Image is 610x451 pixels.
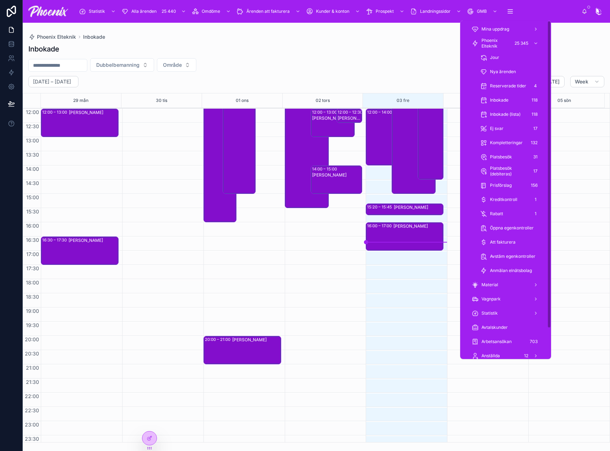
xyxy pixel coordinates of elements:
[476,122,544,135] a: Ej svar17
[476,151,544,163] a: Platsbesök31
[490,211,503,217] span: Rabatt
[476,51,544,64] a: Jour
[74,4,582,19] div: scrollable content
[24,365,41,371] span: 21:00
[28,44,59,54] h1: Inbokade
[23,422,41,428] span: 23:00
[460,21,551,359] div: scrollable content
[490,197,517,202] span: Kreditkontroll
[338,109,364,115] div: 12:00 – 12:30
[529,96,540,104] div: 118
[481,38,510,49] span: Phoenix Elteknik
[490,165,528,177] span: Platsbesök (debiteras)
[364,5,408,18] a: Prospekt
[311,109,354,137] div: 12:00 – 13:00[PERSON_NAME]
[476,264,544,277] a: Anmälan elnätsbolag
[481,26,509,32] span: Mina uppdrag
[312,172,362,178] div: [PERSON_NAME]
[77,5,119,18] a: Statistik
[236,93,249,108] div: 01 ons
[316,93,330,108] div: 02 tors
[205,337,232,342] div: 20:00 – 21:00
[490,268,532,273] span: Anmälan elnätsbolag
[24,251,41,257] span: 17:00
[24,322,41,328] span: 19:30
[394,205,443,210] div: [PERSON_NAME]
[529,181,540,190] div: 156
[512,39,530,48] div: 25 345
[24,194,41,200] span: 15:00
[24,294,41,300] span: 18:30
[392,24,435,194] div: 09:00 – 15:00: Jonathan Brynhagen
[529,110,540,119] div: 118
[476,222,544,234] a: Öppna egenkontroller
[337,109,362,123] div: 12:00 – 12:30[PERSON_NAME]
[481,325,508,330] span: Avtalskunder
[304,5,364,18] a: Kunder & konton
[24,223,41,229] span: 16:00
[367,223,393,229] div: 16:00 – 17:00
[24,152,41,158] span: 13:30
[24,180,41,186] span: 14:30
[397,93,409,108] button: 03 fre
[528,337,540,346] div: 703
[529,138,540,147] div: 132
[476,65,544,78] a: Nya ärenden
[366,204,443,215] div: 15:20 – 15:45[PERSON_NAME]
[557,93,571,108] div: 05 sön
[490,126,503,131] span: Ej svar
[312,115,354,121] div: [PERSON_NAME]
[28,6,68,17] img: App logo
[24,265,41,271] span: 17:30
[476,250,544,263] a: Avstäm egenkontroller
[23,436,41,442] span: 23:30
[490,97,508,103] span: Inbokade
[89,9,105,14] span: Statistik
[467,293,544,305] a: Vagnpark
[366,109,443,165] div: 12:00 – 14:00[PERSON_NAME]
[119,5,190,18] a: Alla ärenden25 440
[41,109,118,137] div: 12:00 – 13:00[PERSON_NAME]
[24,137,41,143] span: 13:00
[477,9,487,14] span: GMB
[23,351,41,357] span: 20:30
[24,166,41,172] span: 14:00
[393,223,443,229] div: [PERSON_NAME]
[316,9,349,14] span: Kunder & konton
[476,236,544,249] a: Att fakturera
[467,278,544,291] a: Material
[69,238,118,243] div: [PERSON_NAME]
[476,136,544,149] a: Kompletteringar132
[37,33,76,40] span: Phoenix Elteknik
[538,76,564,87] button: [DATE]
[163,61,182,69] span: Område
[376,9,394,14] span: Prospekt
[232,337,281,343] div: [PERSON_NAME]
[367,204,394,210] div: 15:20 – 15:45
[481,353,500,359] span: Anställda
[490,183,512,188] span: Prisförslag
[96,61,140,69] span: Dubbelbemanning
[476,165,544,178] a: Platsbesök (debiteras)17
[481,339,512,344] span: Arbetsansökan
[481,310,498,316] span: Statistik
[73,93,88,108] button: 29 mån
[490,254,535,259] span: Avstäm egenkontroller
[156,93,167,108] div: 30 tis
[467,37,544,50] a: Phoenix Elteknik25 345
[190,5,234,18] a: Omdöme
[159,7,178,16] div: 25 440
[90,58,154,72] button: Select Button
[490,154,512,160] span: Platsbesök
[570,76,604,87] button: Week
[531,167,540,175] div: 17
[28,33,76,40] a: Phoenix Elteknik
[408,5,465,18] a: Landningssidor
[246,9,290,14] span: Ärenden att fakturera
[83,33,105,40] a: Inbokade
[490,239,516,245] span: Att fakturera
[467,321,544,334] a: Avtalskunder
